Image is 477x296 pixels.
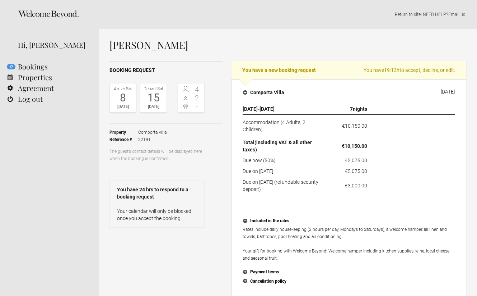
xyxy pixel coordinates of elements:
td: Accommodation (4 Adults, 2 Children) [243,115,328,135]
span: [DATE] [259,106,275,112]
button: Included in the rates [243,217,455,226]
flynt-currency: €10,150.00 [342,143,367,149]
flynt-countdown: 19:13h [384,67,399,73]
p: | NEED HELP? . [109,11,466,18]
th: - [243,104,328,115]
span: 2 [191,94,203,101]
div: Arrive Sat [112,85,134,92]
td: Due on [DATE] [243,166,328,177]
div: [DATE] [112,103,134,110]
th: Total [243,135,328,155]
h4: Comporta Villa [243,89,284,96]
h2: Booking request [109,67,223,74]
span: [DATE] [243,106,258,112]
td: Due now (50%) [243,155,328,166]
div: Hi, [PERSON_NAME] [18,40,88,50]
flynt-currency: €5,075.00 [345,158,367,163]
div: [DATE] [142,103,165,110]
th: nights [328,104,370,115]
strong: You have 24 hrs to respond to a booking request [117,186,197,200]
p: Rates include daily housekeeping (2 hours per day, Mondays to Saturdays), a welcome hamper, all l... [243,226,455,262]
h2: You have a new booking request [232,61,466,79]
p: Your calendar will only be blocked once you accept the booking. [117,208,197,222]
button: Payment terms [243,268,455,277]
a: Return to site [395,12,421,17]
flynt-notification-badge: 17 [7,64,15,69]
span: 22191 [138,136,167,143]
button: Cancellation policy [243,277,455,286]
span: 4 [191,86,203,93]
div: Depart Sat [142,85,165,92]
p: The guest’s contact details will be displayed here when the booking is confirmed. [109,148,205,162]
span: (including VAT & all other taxes) [243,140,312,152]
strong: Property [109,129,138,136]
h1: [PERSON_NAME] [109,40,466,50]
td: Due on [DATE] (refundable security deposit) [243,177,328,193]
flynt-currency: €10,150.00 [342,123,367,129]
flynt-currency: €5,075.00 [345,168,367,174]
span: - [191,103,203,110]
span: 7 [350,106,353,112]
button: Comporta Villa [DATE] [237,85,460,100]
span: You have to accept, decline, or edit. [364,67,455,74]
div: 8 [112,92,134,103]
span: Comporta Villa [138,129,167,136]
strong: Reference # [109,136,138,143]
flynt-currency: €3,000.00 [345,183,367,188]
div: 15 [142,92,165,103]
div: [DATE] [441,89,455,95]
a: Email us [448,12,465,17]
